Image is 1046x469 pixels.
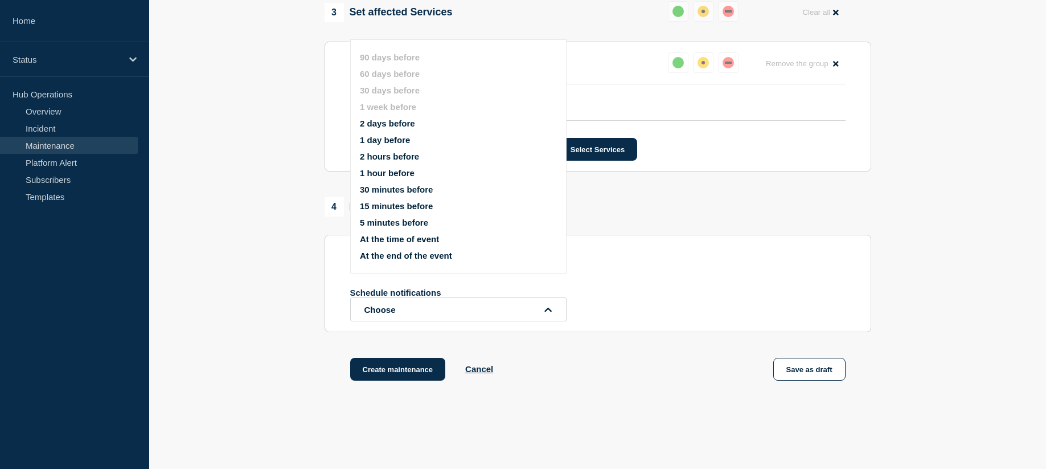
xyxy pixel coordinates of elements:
[693,52,713,73] button: affected
[360,185,433,194] button: 30 minutes before
[698,57,709,68] div: affected
[325,197,412,217] div: Notifications
[672,6,684,17] div: up
[325,197,344,217] span: 4
[668,1,688,22] button: up
[773,358,846,381] button: Save as draft
[360,69,420,79] button: 60 days before
[465,364,493,374] button: Cancel
[795,1,845,23] button: Clear all
[766,59,828,68] span: Remove the group
[360,234,439,244] button: At the time of event
[360,201,433,211] button: 15 minutes before
[350,288,532,297] p: Schedule notifications
[693,1,713,22] button: affected
[360,135,410,145] button: 1 day before
[350,358,446,381] button: Create maintenance
[360,85,420,95] button: 30 days before
[718,52,739,73] button: down
[360,251,452,260] button: At the end of the event
[668,52,688,73] button: up
[360,119,415,128] button: 2 days before
[360,52,420,62] button: 90 days before
[698,6,709,17] div: affected
[360,218,428,227] button: 5 minutes before
[325,3,453,22] div: Set affected Services
[325,3,344,22] span: 3
[360,152,419,161] button: 2 hours before
[13,55,122,64] p: Status
[350,297,567,321] button: open dropdown
[759,52,846,75] button: Remove the group
[723,6,734,17] div: down
[718,1,739,22] button: down
[723,57,734,68] div: down
[672,57,684,68] div: up
[558,138,637,161] button: Select Services
[360,168,415,178] button: 1 hour before
[360,102,416,112] button: 1 week before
